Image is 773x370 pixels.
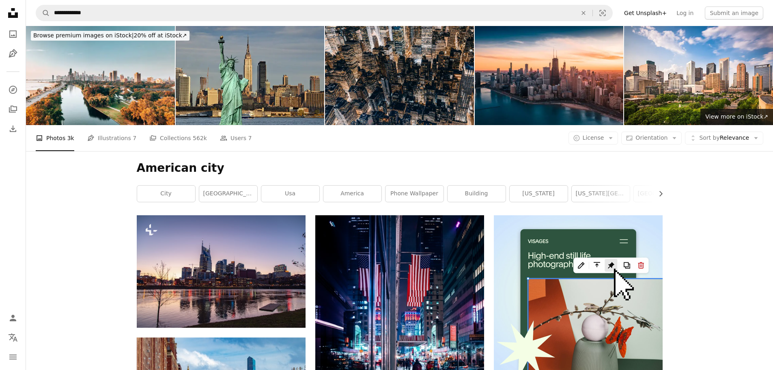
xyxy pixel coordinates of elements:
img: chicago skyline from the park [26,26,175,125]
span: View more on iStock ↗ [705,113,768,120]
a: [GEOGRAPHIC_DATA] [199,186,257,202]
button: Search Unsplash [36,5,50,21]
span: License [583,134,604,141]
a: people walking in front of buildings [315,339,484,346]
a: Users 7 [220,125,252,151]
a: Illustrations 7 [87,125,136,151]
a: Get Unsplash+ [619,6,672,19]
img: Houston Texas Skyline [624,26,773,125]
h1: American city [137,161,663,175]
img: Aerial View of Manhattan at Night / NYC [325,26,474,125]
a: Log in / Sign up [5,310,21,326]
button: Menu [5,349,21,365]
button: scroll list to the right [653,186,663,202]
span: Orientation [635,134,667,141]
button: Orientation [621,132,682,145]
a: phone wallpaper [385,186,444,202]
button: Sort byRelevance [685,132,763,145]
a: [US_STATE][GEOGRAPHIC_DATA] [572,186,630,202]
div: 20% off at iStock ↗ [31,31,189,41]
span: Browse premium images on iStock | [33,32,133,39]
button: License [568,132,618,145]
a: city [137,186,195,202]
img: Dramatic Sunset - Downtown Chicago [475,26,624,125]
a: [GEOGRAPHIC_DATA] [634,186,692,202]
button: Clear [575,5,592,21]
button: Visual search [593,5,612,21]
span: Relevance [699,134,749,142]
a: building [448,186,506,202]
a: Collections 562k [149,125,207,151]
a: Illustrations [5,45,21,62]
span: 7 [248,134,252,143]
a: america [323,186,381,202]
a: Photos [5,26,21,42]
form: Find visuals sitewide [36,5,613,21]
a: Explore [5,82,21,98]
span: 562k [193,134,207,143]
button: Language [5,329,21,346]
span: Sort by [699,134,719,141]
a: a city skyline with a body of water in front of it [137,268,306,275]
a: usa [261,186,319,202]
button: Submit an image [705,6,763,19]
a: Collections [5,101,21,117]
a: Log in [672,6,698,19]
a: View more on iStock↗ [700,109,773,125]
img: new york empire state building and statue of liberty [176,26,325,125]
a: [US_STATE] [510,186,568,202]
img: a city skyline with a body of water in front of it [137,215,306,328]
span: 7 [133,134,136,143]
a: Browse premium images on iStock|20% off at iStock↗ [26,26,194,45]
a: Download History [5,121,21,137]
